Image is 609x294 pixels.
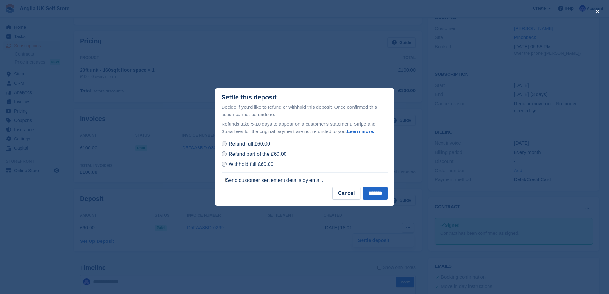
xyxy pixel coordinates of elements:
[222,177,323,184] label: Send customer settlement details by email.
[222,94,277,101] div: Settle this deposit
[332,187,360,200] button: Cancel
[347,129,374,134] a: Learn more.
[222,104,388,118] p: Decide if you'd like to refund or withhold this deposit. Once confirmed this action cannot be und...
[592,6,603,17] button: close
[222,162,227,167] input: Withhold full £60.00
[222,121,388,135] p: Refunds take 5-10 days to appear on a customer's statement. Stripe and Stora fees for the origina...
[229,162,274,167] span: Withhold full £60.00
[229,151,286,157] span: Refund part of the £60.00
[229,141,270,147] span: Refund full £60.00
[222,178,226,182] input: Send customer settlement details by email.
[222,151,227,156] input: Refund part of the £60.00
[222,141,227,146] input: Refund full £60.00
